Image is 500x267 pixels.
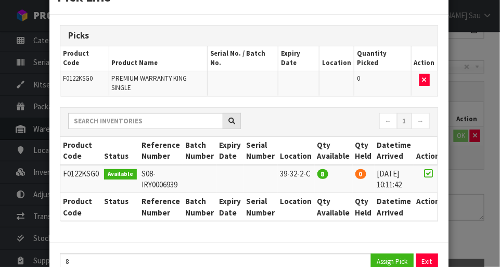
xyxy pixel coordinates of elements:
[104,169,137,180] span: Available
[139,165,183,193] td: S08-IRY0006939
[139,137,183,165] th: Reference Number
[315,193,353,221] th: Qty Available
[278,137,315,165] th: Location
[101,193,139,221] th: Status
[109,46,208,71] th: Product Name
[60,193,101,221] th: Product Code
[60,165,101,193] td: F0122KSG0
[139,193,183,221] th: Reference Number
[353,193,375,221] th: Qty Held
[375,137,414,165] th: Datetime Arrived
[60,137,101,165] th: Product Code
[112,74,187,92] span: PREMIUM WARRANTY KING SINGLE
[414,193,443,221] th: Action
[315,137,353,165] th: Qty Available
[63,74,93,83] span: F0122KSG0
[257,113,429,131] nav: Page navigation
[278,165,315,193] td: 39-32-2-C
[414,137,443,165] th: Action
[68,113,223,129] input: Search inventories
[278,46,319,71] th: Expiry Date
[244,193,278,221] th: Serial Number
[375,165,414,193] td: [DATE] 10:11:42
[183,137,217,165] th: Batch Number
[217,193,244,221] th: Expiry Date
[319,46,354,71] th: Location
[183,193,217,221] th: Batch Number
[357,74,360,83] span: 0
[375,193,414,221] th: Datetime Arrived
[317,169,328,179] span: 8
[355,169,366,179] span: 0
[397,113,412,130] a: 1
[354,46,412,71] th: Quantity Picked
[379,113,398,130] a: ←
[217,137,244,165] th: Expiry Date
[353,137,375,165] th: Qty Held
[101,137,139,165] th: Status
[244,137,278,165] th: Serial Number
[68,31,430,41] h3: Picks
[60,46,109,71] th: Product Code
[278,193,315,221] th: Location
[208,46,278,71] th: Serial No. / Batch No.
[411,46,438,71] th: Action
[412,113,430,130] a: →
